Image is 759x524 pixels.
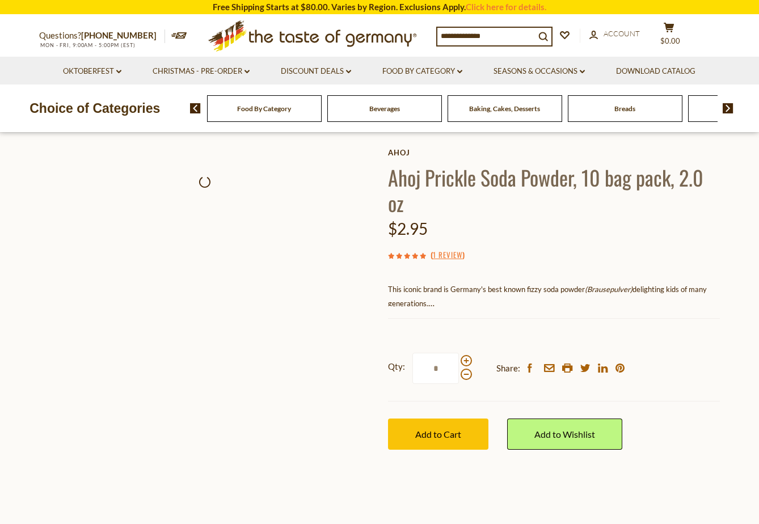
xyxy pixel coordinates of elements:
a: Ahoj [388,148,720,157]
a: Add to Wishlist [507,419,622,450]
a: Food By Category [237,104,291,113]
img: next arrow [723,103,733,113]
button: $0.00 [652,22,686,50]
strong: Qty: [388,360,405,374]
span: Share: [496,361,520,375]
span: $0.00 [660,36,680,45]
a: Download Catalog [616,65,695,78]
a: Breads [614,104,635,113]
a: Oktoberfest [63,65,121,78]
a: Click here for details. [466,2,546,12]
a: Account [589,28,640,40]
a: [PHONE_NUMBER] [81,30,157,40]
a: Beverages [369,104,400,113]
a: Discount Deals [281,65,351,78]
span: This iconic brand is Germany's best known fizzy soda powder delighting kids of many generations. [388,285,707,308]
a: Christmas - PRE-ORDER [153,65,250,78]
button: Add to Cart [388,419,488,450]
span: Add to Cart [415,429,461,440]
span: ( ) [431,249,465,260]
input: Qty: [412,353,459,384]
a: Baking, Cakes, Desserts [469,104,540,113]
span: MON - FRI, 9:00AM - 5:00PM (EST) [39,42,136,48]
em: (Brausepulver) [585,285,632,294]
p: Questions? [39,28,165,43]
a: 1 Review [433,249,462,261]
a: Food By Category [382,65,462,78]
span: Account [604,29,640,38]
h1: Ahoj Prickle Soda Powder, 10 bag pack, 2.0 oz [388,164,720,215]
img: previous arrow [190,103,201,113]
a: Seasons & Occasions [494,65,585,78]
span: $2.95 [388,219,428,238]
